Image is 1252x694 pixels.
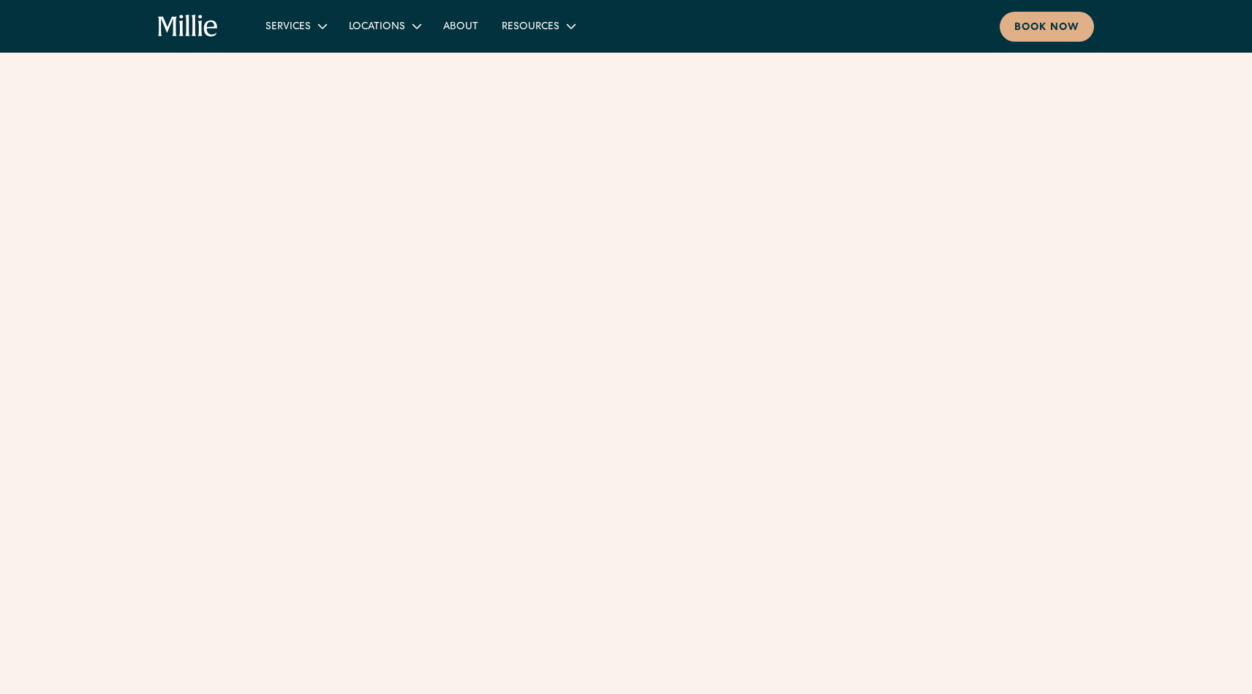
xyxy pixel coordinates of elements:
[1014,20,1079,36] div: Book now
[337,14,431,38] div: Locations
[265,20,311,35] div: Services
[158,15,219,38] a: home
[502,20,559,35] div: Resources
[431,14,490,38] a: About
[490,14,586,38] div: Resources
[349,20,405,35] div: Locations
[1000,12,1094,42] a: Book now
[254,14,337,38] div: Services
